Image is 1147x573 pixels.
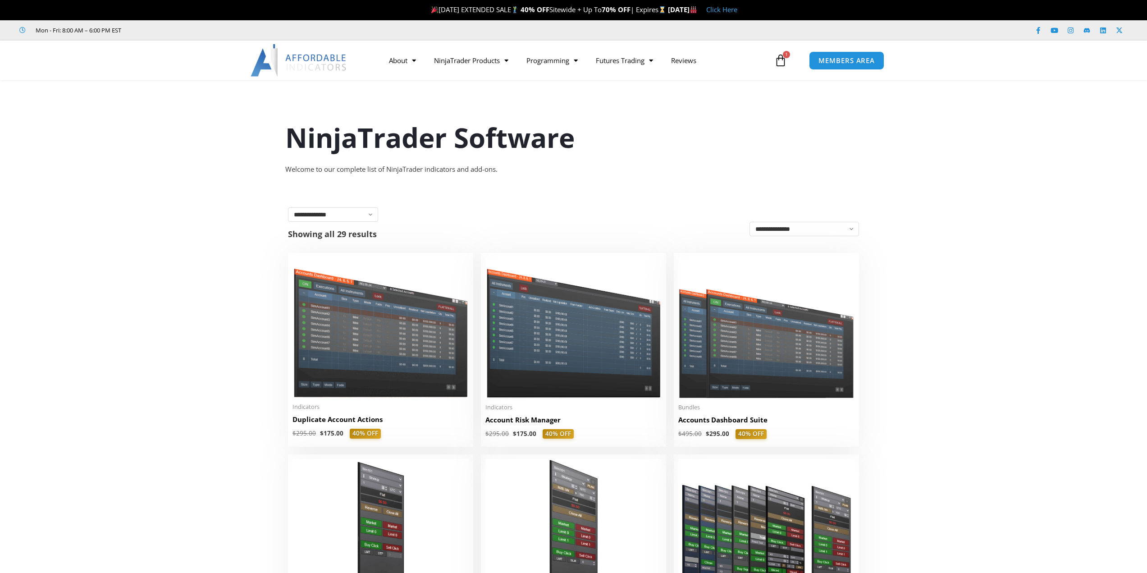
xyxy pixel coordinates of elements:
h1: NinjaTrader Software [285,119,862,156]
span: 40% OFF [543,429,574,439]
a: MEMBERS AREA [809,51,884,70]
a: 1 [761,47,800,73]
img: 🏭 [690,6,697,13]
bdi: 175.00 [320,429,343,437]
a: Accounts Dashboard Suite [678,415,855,429]
bdi: 175.00 [513,430,536,438]
h2: Accounts Dashboard Suite [678,415,855,425]
span: $ [485,430,489,438]
span: $ [706,430,709,438]
bdi: 295.00 [706,430,729,438]
a: Reviews [662,50,705,71]
img: LogoAI | Affordable Indicators – NinjaTrader [251,44,347,77]
span: [DATE] EXTENDED SALE Sitewide + Up To | Expires [429,5,668,14]
strong: 40% OFF [521,5,549,14]
iframe: Customer reviews powered by Trustpilot [134,26,269,35]
span: $ [678,430,682,438]
h2: Duplicate Account Actions [292,415,469,424]
img: Duplicate Account Actions [292,257,469,398]
a: Futures Trading [587,50,662,71]
span: $ [513,430,516,438]
strong: [DATE] [668,5,697,14]
bdi: 295.00 [485,430,509,438]
a: NinjaTrader Products [425,50,517,71]
a: Account Risk Manager [485,415,662,429]
span: $ [292,429,296,437]
bdi: 295.00 [292,429,316,437]
img: 🎉 [431,6,438,13]
img: ⌛ [659,6,666,13]
select: Shop order [749,222,859,236]
img: Accounts Dashboard Suite [678,257,855,398]
a: About [380,50,425,71]
span: Bundles [678,403,855,411]
span: Mon - Fri: 8:00 AM – 6:00 PM EST [33,25,121,36]
bdi: 495.00 [678,430,702,438]
p: Showing all 29 results [288,230,377,238]
img: 🏌️‍♂️ [512,6,518,13]
span: Indicators [292,403,469,411]
span: $ [320,429,324,437]
a: Programming [517,50,587,71]
h2: Account Risk Manager [485,415,662,425]
span: 40% OFF [350,429,381,439]
nav: Menu [380,50,772,71]
span: Indicators [485,403,662,411]
span: MEMBERS AREA [818,57,875,64]
img: Account Risk Manager [485,257,662,398]
a: Click Here [706,5,737,14]
a: Duplicate Account Actions [292,415,469,429]
div: Welcome to our complete list of NinjaTrader indicators and add-ons. [285,163,862,176]
span: 40% OFF [736,429,767,439]
strong: 70% OFF [602,5,631,14]
span: 1 [783,51,790,58]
